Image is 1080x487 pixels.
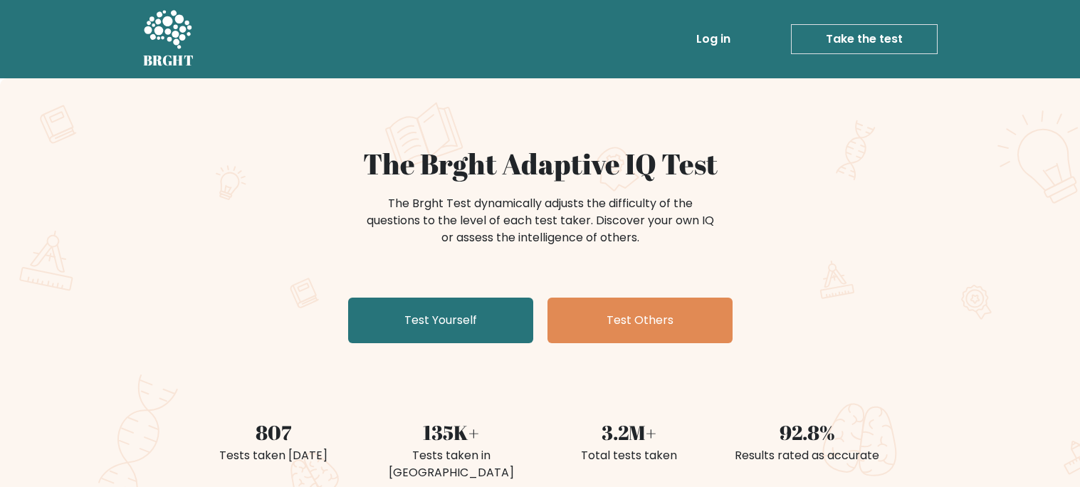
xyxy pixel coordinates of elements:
[727,447,888,464] div: Results rated as accurate
[549,417,710,447] div: 3.2M+
[371,447,532,481] div: Tests taken in [GEOGRAPHIC_DATA]
[193,447,354,464] div: Tests taken [DATE]
[143,52,194,69] h5: BRGHT
[549,447,710,464] div: Total tests taken
[791,24,938,54] a: Take the test
[727,417,888,447] div: 92.8%
[193,147,888,181] h1: The Brght Adaptive IQ Test
[371,417,532,447] div: 135K+
[691,25,736,53] a: Log in
[547,298,733,343] a: Test Others
[362,195,718,246] div: The Brght Test dynamically adjusts the difficulty of the questions to the level of each test take...
[143,6,194,73] a: BRGHT
[193,417,354,447] div: 807
[348,298,533,343] a: Test Yourself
